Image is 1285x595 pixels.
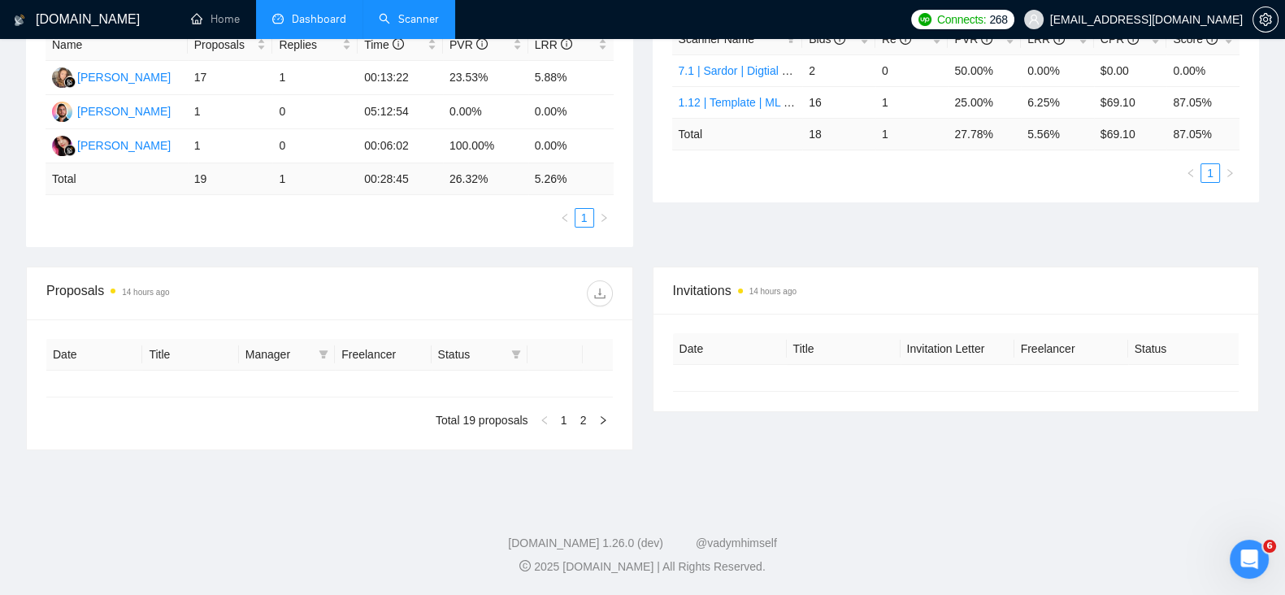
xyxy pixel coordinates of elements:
span: user [1028,14,1040,25]
div: [PERSON_NAME] [77,102,171,120]
button: left [555,208,575,228]
th: Date [46,339,142,371]
span: CPR [1100,33,1139,46]
a: 1 [555,411,573,429]
td: $0.00 [1094,54,1167,86]
span: Invitations [673,280,1239,301]
span: copyright [519,560,531,571]
span: Bids [809,33,845,46]
li: Next Page [593,410,613,430]
span: LRR [535,38,572,51]
li: 1 [575,208,594,228]
li: Previous Page [535,410,554,430]
td: 00:13:22 [358,61,443,95]
a: @vadymhimself [696,536,777,549]
img: AM [52,102,72,122]
span: Time [364,38,403,51]
button: right [594,208,614,228]
iframe: Intercom live chat [1230,540,1269,579]
li: Next Page [1220,163,1239,183]
li: Previous Page [1181,163,1200,183]
a: 1 [575,209,593,227]
th: Replies [272,29,358,61]
td: 05:12:54 [358,95,443,129]
img: NK [52,67,72,88]
th: Date [673,333,787,365]
td: 1 [188,129,273,163]
span: PVR [449,38,488,51]
li: Next Page [594,208,614,228]
span: download [588,287,612,300]
span: right [1225,168,1235,178]
td: 1 [272,61,358,95]
a: homeHome [191,12,240,26]
td: 0 [272,95,358,129]
span: Score [1173,33,1217,46]
td: 0.00% [528,129,614,163]
th: Invitation Letter [901,333,1014,365]
td: 0.00% [1021,54,1094,86]
td: 2 [802,54,875,86]
td: 1 [875,86,949,118]
td: 0.00% [528,95,614,129]
td: 1 [272,163,358,195]
span: filter [511,350,521,359]
span: dashboard [272,13,284,24]
td: 00:06:02 [358,129,443,163]
span: left [540,415,549,425]
span: LRR [1027,33,1065,46]
td: 6.25% [1021,86,1094,118]
td: $69.10 [1094,86,1167,118]
span: setting [1253,13,1278,26]
th: Freelancer [1014,333,1128,365]
a: NK[PERSON_NAME] [52,138,171,151]
td: 19 [188,163,273,195]
span: filter [315,342,332,367]
td: Total [46,163,188,195]
div: [PERSON_NAME] [77,137,171,154]
td: 1 [188,95,273,129]
button: right [1220,163,1239,183]
time: 14 hours ago [749,287,797,296]
span: 6 [1263,540,1276,553]
span: Connects: [937,11,986,28]
span: Scanner Name [679,33,754,46]
span: right [598,415,608,425]
td: 26.32 % [443,163,528,195]
a: 7.1 | Sardor | Digtial Marketing PPC | Worldwide [679,64,921,77]
td: 25.00% [948,86,1021,118]
a: AM[PERSON_NAME] [52,104,171,117]
time: 14 hours ago [122,288,169,297]
img: logo [14,7,25,33]
img: gigradar-bm.png [64,145,76,156]
td: 18 [802,118,875,150]
a: searchScanner [379,12,439,26]
td: 5.88% [528,61,614,95]
td: Total [672,118,803,150]
span: filter [508,342,524,367]
td: 87.05% [1166,86,1239,118]
th: Title [142,339,238,371]
span: PVR [954,33,992,46]
td: 0 [875,54,949,86]
span: Status [438,345,505,363]
td: 00:28:45 [358,163,443,195]
span: Re [882,33,911,46]
span: 268 [989,11,1007,28]
th: Name [46,29,188,61]
span: right [599,213,609,223]
span: left [560,213,570,223]
th: Title [787,333,901,365]
span: Dashboard [292,12,346,26]
td: 87.05 % [1166,118,1239,150]
button: setting [1252,7,1278,33]
li: 1 [1200,163,1220,183]
a: 1 [1201,164,1219,182]
button: right [593,410,613,430]
li: 2 [574,410,593,430]
td: 23.53% [443,61,528,95]
td: 0.00% [1166,54,1239,86]
span: info-circle [476,38,488,50]
div: [PERSON_NAME] [77,68,171,86]
a: 1.12 | Template | ML & AI | Worldwide [679,96,867,109]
